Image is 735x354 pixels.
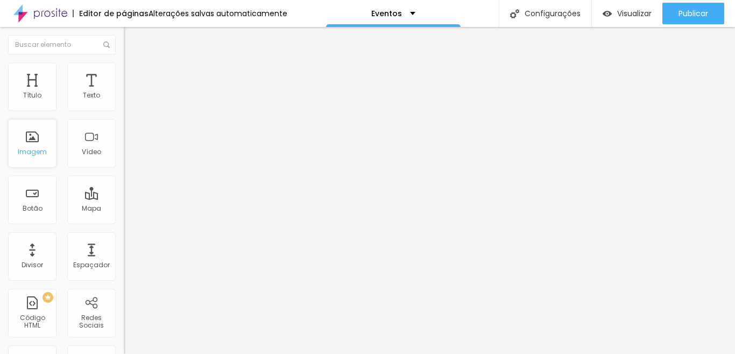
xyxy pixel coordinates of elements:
div: Botão [23,205,43,212]
div: Alterações salvas automaticamente [149,10,287,17]
span: Visualizar [617,9,652,18]
div: Divisor [22,261,43,269]
div: Mapa [82,205,101,212]
iframe: Editor [124,27,735,354]
div: Texto [83,92,100,99]
div: Vídeo [82,148,101,156]
div: Título [23,92,41,99]
div: Imagem [18,148,47,156]
div: Espaçador [73,261,110,269]
input: Buscar elemento [8,35,116,54]
img: Icone [103,41,110,48]
button: Visualizar [592,3,662,24]
button: Publicar [662,3,724,24]
div: Redes Sociais [70,314,112,330]
div: Editor de páginas [73,10,149,17]
div: Código HTML [11,314,53,330]
img: view-1.svg [603,9,612,18]
span: Publicar [679,9,708,18]
p: Eventos [371,10,402,17]
img: Icone [510,9,519,18]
